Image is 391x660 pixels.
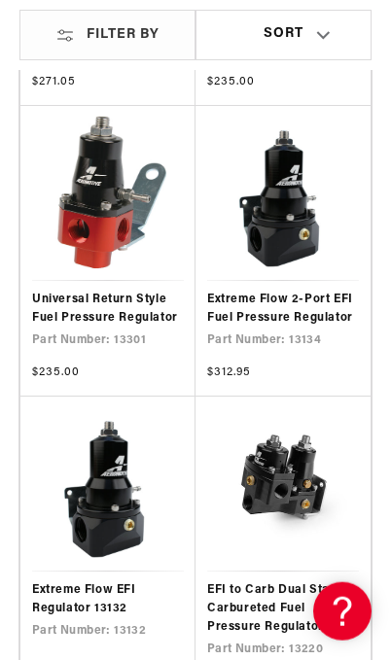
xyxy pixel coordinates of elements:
span: Filter By [87,27,160,44]
a: Universal Return Style Fuel Pressure Regulator [32,291,184,328]
a: Extreme Flow 2-Port EFI Fuel Pressure Regulator [207,291,359,328]
a: Extreme Flow EFI Regulator 13132 [32,581,184,618]
summary: Filter By [20,11,195,59]
a: EFI to Carb Dual Stage Carbureted Fuel Pressure Regulator [207,581,359,638]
